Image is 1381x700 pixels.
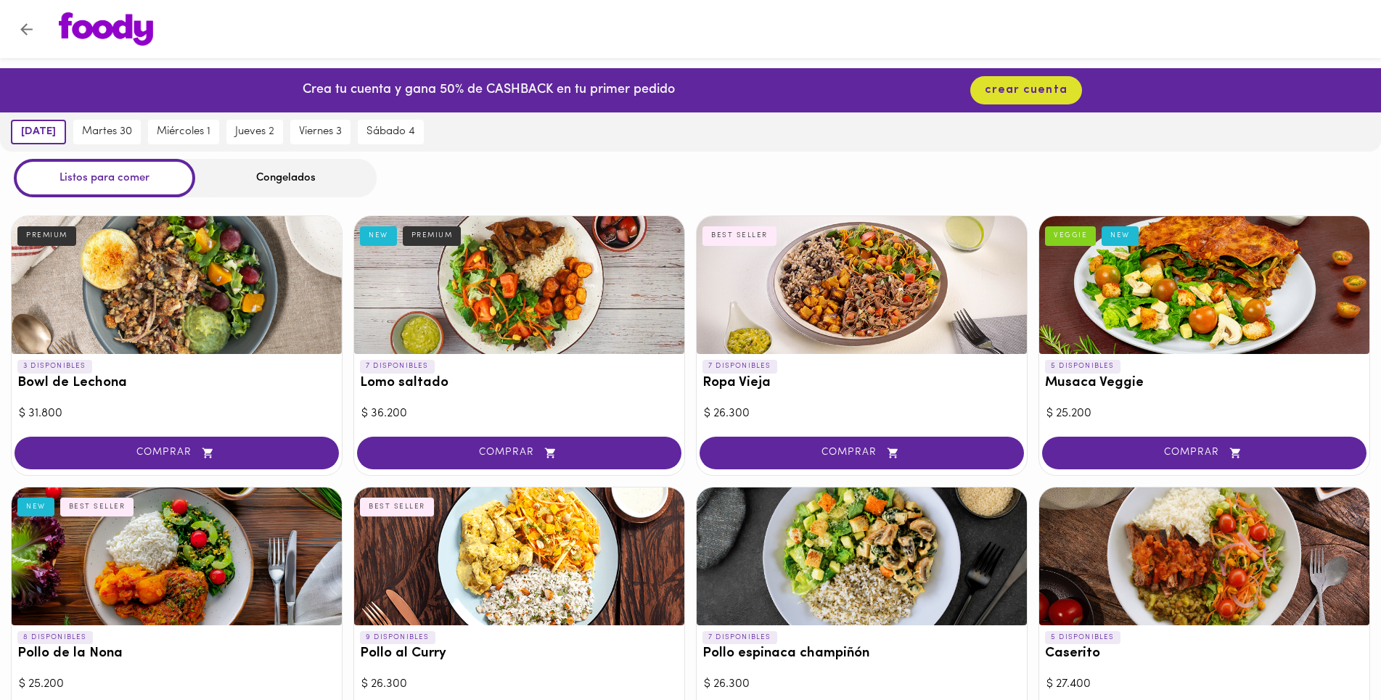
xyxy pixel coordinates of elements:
[702,631,777,644] p: 7 DISPONIBLES
[702,360,777,373] p: 7 DISPONIBLES
[702,376,1021,391] h3: Ropa Vieja
[15,437,339,469] button: COMPRAR
[375,447,663,459] span: COMPRAR
[357,437,681,469] button: COMPRAR
[354,487,684,625] div: Pollo al Curry
[19,676,335,693] div: $ 25.200
[702,646,1021,662] h3: Pollo espinaca champiñón
[697,487,1027,625] div: Pollo espinaca champiñón
[59,12,153,46] img: logo.png
[11,120,66,144] button: [DATE]
[290,120,351,144] button: viernes 3
[1046,676,1362,693] div: $ 27.400
[700,437,1024,469] button: COMPRAR
[19,405,335,422] div: $ 31.800
[361,405,677,422] div: $ 36.200
[697,216,1027,354] div: Ropa Vieja
[14,159,195,197] div: Listos para comer
[235,125,274,139] span: jueves 2
[9,12,44,47] button: Volver
[33,447,321,459] span: COMPRAR
[17,646,336,662] h3: Pollo de la Nona
[157,125,210,139] span: miércoles 1
[1045,631,1120,644] p: 5 DISPONIBLES
[1039,216,1369,354] div: Musaca Veggie
[718,447,1006,459] span: COMPRAR
[358,120,424,144] button: sábado 4
[299,125,342,139] span: viernes 3
[1046,405,1362,422] div: $ 25.200
[985,83,1067,97] span: crear cuenta
[360,646,679,662] h3: Pollo al Curry
[195,159,377,197] div: Congelados
[361,676,677,693] div: $ 26.300
[303,81,675,100] p: Crea tu cuenta y gana 50% de CASHBACK en tu primer pedido
[1045,376,1364,391] h3: Musaca Veggie
[226,120,283,144] button: jueves 2
[1060,447,1348,459] span: COMPRAR
[1102,226,1139,245] div: NEW
[1045,646,1364,662] h3: Caserito
[1042,437,1366,469] button: COMPRAR
[1297,616,1366,685] iframe: Messagebird Livechat Widget
[360,360,435,373] p: 7 DISPONIBLES
[970,76,1082,104] button: crear cuenta
[403,226,462,245] div: PREMIUM
[1045,360,1120,373] p: 5 DISPONIBLES
[360,631,435,644] p: 9 DISPONIBLES
[360,226,397,245] div: NEW
[360,498,434,516] div: BEST SELLER
[12,487,342,625] div: Pollo de la Nona
[366,125,415,139] span: sábado 4
[73,120,141,144] button: martes 30
[704,405,1020,422] div: $ 26.300
[17,631,93,644] p: 8 DISPONIBLES
[702,226,776,245] div: BEST SELLER
[1045,226,1096,245] div: VEGGIE
[17,376,336,391] h3: Bowl de Lechona
[12,216,342,354] div: Bowl de Lechona
[704,676,1020,693] div: $ 26.300
[60,498,134,516] div: BEST SELLER
[360,376,679,391] h3: Lomo saltado
[17,360,92,373] p: 3 DISPONIBLES
[21,125,56,139] span: [DATE]
[1039,487,1369,625] div: Caserito
[82,125,132,139] span: martes 30
[17,226,76,245] div: PREMIUM
[354,216,684,354] div: Lomo saltado
[148,120,219,144] button: miércoles 1
[17,498,54,516] div: NEW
